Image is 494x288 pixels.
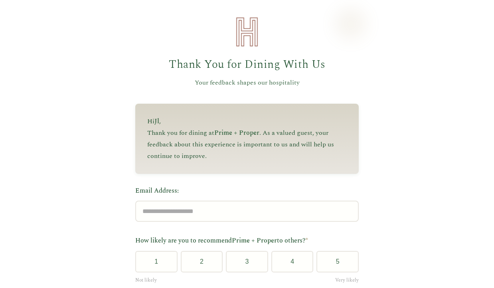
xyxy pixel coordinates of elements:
[232,236,277,245] span: Prime + Proper
[271,251,314,272] button: 4
[147,127,347,162] p: Thank you for dining at . As a valued guest, your feedback about this experience is important to ...
[135,251,178,272] button: 1
[181,251,223,272] button: 2
[135,276,157,284] span: Not likely
[147,116,347,127] p: Hi ,
[214,128,259,138] span: Prime + Proper
[316,251,359,272] button: 5
[335,276,359,284] span: Very likely
[135,56,359,74] h1: Thank You for Dining With Us
[135,186,359,196] label: Email Address:
[231,16,263,48] img: Heirloom Hospitality Logo
[135,236,359,246] label: How likely are you to recommend to others?
[135,78,359,88] p: Your feedback shapes our hospitality
[226,251,268,272] button: 3
[154,116,159,126] span: Jl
